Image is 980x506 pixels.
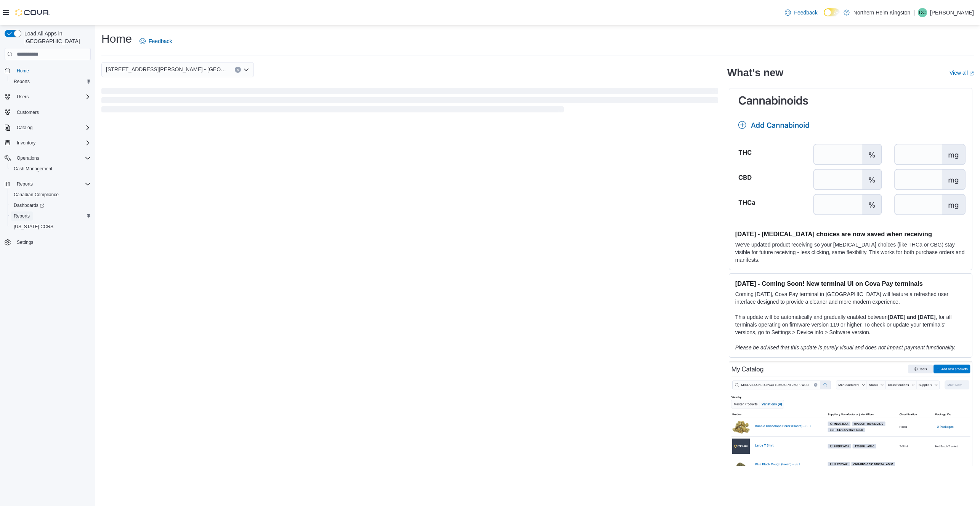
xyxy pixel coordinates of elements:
span: [STREET_ADDRESS][PERSON_NAME] - [GEOGRAPHIC_DATA] [106,65,227,74]
span: Reports [14,179,91,189]
button: Catalog [14,123,35,132]
a: Feedback [782,5,820,20]
a: Cash Management [11,164,55,173]
button: Open list of options [243,67,249,73]
button: Home [2,65,94,76]
span: Catalog [17,125,32,131]
a: View allExternal link [950,70,974,76]
button: Inventory [2,138,94,148]
a: Reports [11,77,33,86]
span: Settings [17,239,33,245]
span: Operations [17,155,39,161]
a: Dashboards [8,200,94,211]
span: Home [14,66,91,75]
a: [US_STATE] CCRS [11,222,56,231]
button: Users [2,91,94,102]
a: Feedback [136,34,175,49]
button: Reports [14,179,36,189]
button: [US_STATE] CCRS [8,221,94,232]
h1: Home [101,31,132,46]
button: Users [14,92,32,101]
span: Dashboards [14,202,44,208]
a: Dashboards [11,201,47,210]
span: Home [17,68,29,74]
p: [PERSON_NAME] [930,8,974,17]
span: Feedback [794,9,817,16]
button: Customers [2,107,94,118]
a: Home [14,66,32,75]
h3: [DATE] - [MEDICAL_DATA] choices are now saved when receiving [735,230,966,238]
a: Settings [14,238,36,247]
h3: [DATE] - Coming Soon! New terminal UI on Cova Pay terminals [735,280,966,287]
button: Inventory [14,138,38,147]
span: Reports [14,78,30,85]
button: Catalog [2,122,94,133]
span: Reports [11,211,91,221]
span: Cash Management [14,166,52,172]
a: Customers [14,108,42,117]
span: Dark Mode [824,16,824,17]
span: Customers [17,109,39,115]
span: Reports [14,213,30,219]
span: Cash Management [11,164,91,173]
input: Dark Mode [824,8,840,16]
span: Feedback [149,37,172,45]
span: Inventory [14,138,91,147]
span: Reports [17,181,33,187]
button: Operations [14,154,42,163]
p: | [913,8,915,17]
p: Coming [DATE], Cova Pay terminal in [GEOGRAPHIC_DATA] will feature a refreshed user interface des... [735,290,966,306]
button: Reports [8,76,94,87]
span: Settings [14,237,91,247]
button: Operations [2,153,94,163]
span: Washington CCRS [11,222,91,231]
button: Reports [8,211,94,221]
span: Catalog [14,123,91,132]
span: Canadian Compliance [11,190,91,199]
p: We've updated product receiving so your [MEDICAL_DATA] choices (like THCa or CBG) stay visible fo... [735,241,966,264]
a: Canadian Compliance [11,190,62,199]
span: Operations [14,154,91,163]
nav: Complex example [5,62,91,267]
span: Users [17,94,29,100]
button: Canadian Compliance [8,189,94,200]
span: Users [14,92,91,101]
span: Inventory [17,140,35,146]
em: Please be advised that this update is purely visual and does not impact payment functionality. [735,344,956,351]
button: Settings [2,237,94,248]
span: DC [919,8,925,17]
div: David Cote [918,8,927,17]
span: Reports [11,77,91,86]
span: [US_STATE] CCRS [14,224,53,230]
h2: What's new [727,67,783,79]
span: Customers [14,107,91,117]
span: Load All Apps in [GEOGRAPHIC_DATA] [21,30,91,45]
p: Northern Helm Kingston [853,8,910,17]
strong: [DATE] and [DATE] [888,314,935,320]
a: Reports [11,211,33,221]
span: Loading [101,90,718,114]
p: This update will be automatically and gradually enabled between , for all terminals operating on ... [735,313,966,336]
span: Canadian Compliance [14,192,59,198]
img: Cova [15,9,50,16]
button: Cash Management [8,163,94,174]
span: Dashboards [11,201,91,210]
button: Clear input [235,67,241,73]
button: Reports [2,179,94,189]
svg: External link [969,71,974,76]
